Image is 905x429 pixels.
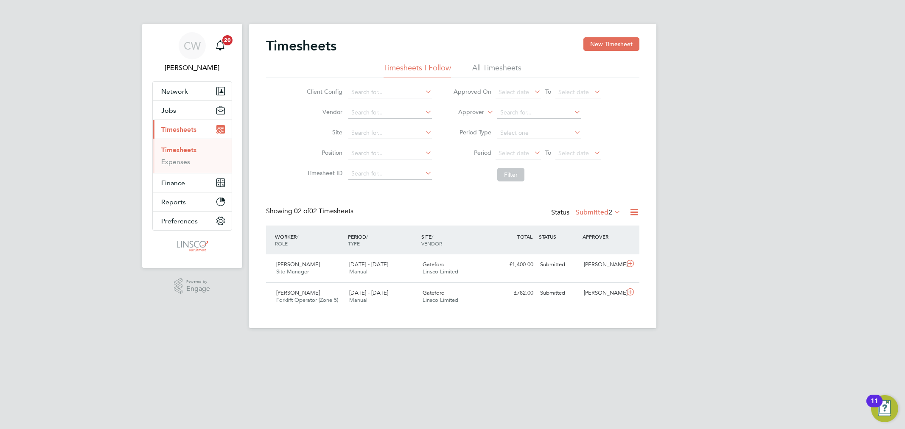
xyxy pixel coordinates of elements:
span: 02 of [294,207,309,215]
button: Preferences [153,212,232,230]
button: Network [153,82,232,100]
div: [PERSON_NAME] [580,286,625,300]
span: / [366,233,368,240]
span: To [543,86,554,97]
span: / [297,233,298,240]
label: Period [453,149,491,156]
li: All Timesheets [472,63,521,78]
span: [PERSON_NAME] [276,289,320,296]
button: Open Resource Center, 11 new notifications [871,395,898,422]
div: Showing [266,207,355,216]
span: CW [184,40,201,51]
label: Client Config [304,88,342,95]
span: Powered by [186,278,210,285]
span: ROLE [275,240,288,247]
span: Preferences [161,217,198,225]
span: [DATE] - [DATE] [349,289,388,296]
input: Search for... [348,107,432,119]
span: / [431,233,433,240]
h2: Timesheets [266,37,336,54]
div: [PERSON_NAME] [580,258,625,272]
label: Vendor [304,108,342,116]
span: Manual [349,296,367,304]
span: TYPE [348,240,360,247]
span: Gateford [423,289,445,296]
span: To [543,147,554,158]
a: Powered byEngage [174,278,210,294]
span: Timesheets [161,125,196,134]
div: Submitted [537,286,581,300]
span: Select date [499,149,529,157]
span: Manual [349,268,367,275]
button: Timesheets [153,120,232,139]
span: 2 [608,208,612,217]
span: Network [161,87,188,95]
span: Finance [161,179,185,187]
label: Submitted [576,208,621,217]
span: Select date [499,88,529,96]
div: Status [551,207,622,219]
label: Timesheet ID [304,169,342,177]
span: Select date [558,88,589,96]
a: CW[PERSON_NAME] [152,32,232,73]
span: Forklift Operator (Zone 5) [276,296,338,304]
nav: Main navigation [142,24,242,268]
span: Select date [558,149,589,157]
button: New Timesheet [583,37,639,51]
input: Search for... [348,148,432,159]
li: Timesheets I Follow [384,63,451,78]
span: Reports [161,198,186,206]
span: Jobs [161,106,176,114]
a: 20 [212,32,229,59]
input: Select one [497,127,581,139]
img: linsco-logo-retina.png [174,239,210,253]
div: WORKER [273,229,346,251]
div: STATUS [537,229,581,244]
button: Reports [153,192,232,211]
span: Linsco Limited [423,296,458,304]
span: VENDOR [421,240,442,247]
div: Timesheets [153,139,232,173]
span: 20 [222,35,233,45]
input: Search for... [497,107,581,119]
span: Gateford [423,261,445,268]
span: TOTAL [517,233,532,240]
input: Search for... [348,127,432,139]
label: Position [304,149,342,156]
span: 02 Timesheets [294,207,353,215]
span: Linsco Limited [423,268,458,275]
div: £782.00 [493,286,537,300]
button: Filter [497,168,524,181]
span: [DATE] - [DATE] [349,261,388,268]
span: Chloe Whittall [152,63,232,73]
div: 11 [871,401,878,412]
a: Expenses [161,158,190,166]
label: Approved On [453,88,491,95]
button: Jobs [153,101,232,120]
label: Site [304,128,342,136]
input: Search for... [348,86,432,98]
div: Submitted [537,258,581,272]
a: Go to home page [152,239,232,253]
label: Period Type [453,128,491,136]
div: APPROVER [580,229,625,244]
span: Site Manager [276,268,309,275]
button: Finance [153,173,232,192]
span: Engage [186,285,210,292]
div: PERIOD [346,229,419,251]
span: [PERSON_NAME] [276,261,320,268]
div: £1,400.00 [493,258,537,272]
label: Approver [446,108,484,117]
div: SITE [419,229,493,251]
input: Search for... [348,168,432,180]
a: Timesheets [161,146,196,154]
